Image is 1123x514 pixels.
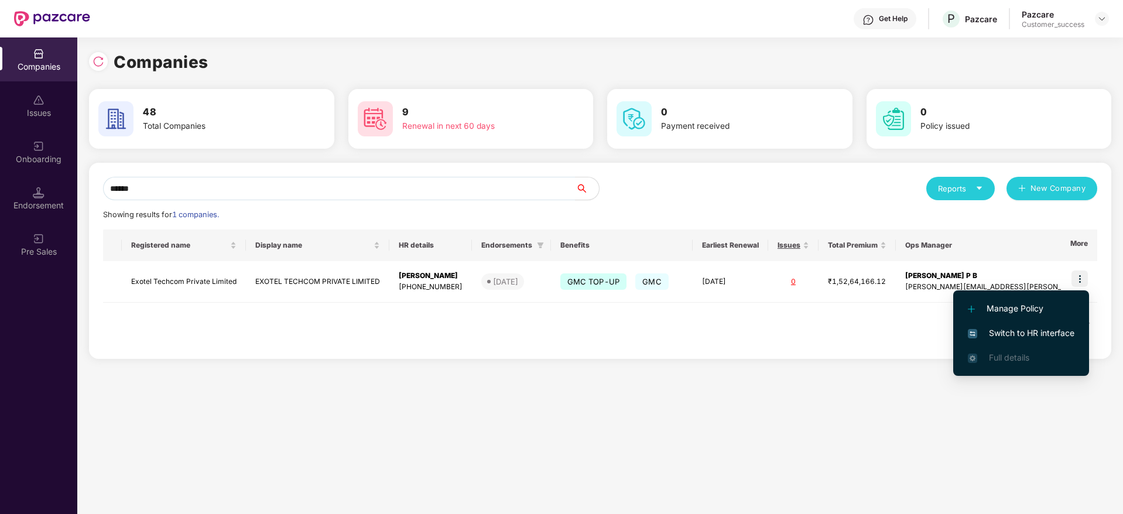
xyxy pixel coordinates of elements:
div: ₹1,52,64,166.12 [828,276,886,287]
th: Total Premium [819,229,896,261]
td: Exotel Techcom Private Limited [122,261,246,303]
div: Policy issued [920,120,1068,133]
img: svg+xml;base64,PHN2ZyB3aWR0aD0iMjAiIGhlaWdodD0iMjAiIHZpZXdCb3g9IjAgMCAyMCAyMCIgZmlsbD0ibm9uZSIgeG... [33,233,44,245]
th: Benefits [551,229,693,261]
span: Showing results for [103,210,219,219]
span: Total Premium [828,241,878,250]
div: Pazcare [965,13,997,25]
span: GMC TOP-UP [560,273,626,290]
h3: 48 [143,105,290,120]
img: svg+xml;base64,PHN2ZyBpZD0iUmVsb2FkLTMyeDMyIiB4bWxucz0iaHR0cDovL3d3dy53My5vcmcvMjAwMC9zdmciIHdpZH... [93,56,104,67]
td: EXOTEL TECHCOM PRIVATE LIMITED [246,261,389,303]
img: svg+xml;base64,PHN2ZyB3aWR0aD0iMjAiIGhlaWdodD0iMjAiIHZpZXdCb3g9IjAgMCAyMCAyMCIgZmlsbD0ibm9uZSIgeG... [33,141,44,152]
div: Reports [938,183,983,194]
img: svg+xml;base64,PHN2ZyBpZD0iSGVscC0zMngzMiIgeG1sbnM9Imh0dHA6Ly93d3cudzMub3JnLzIwMDAvc3ZnIiB3aWR0aD... [862,14,874,26]
span: Display name [255,241,371,250]
img: svg+xml;base64,PHN2ZyBpZD0iQ29tcGFuaWVzIiB4bWxucz0iaHR0cDovL3d3dy53My5vcmcvMjAwMC9zdmciIHdpZHRoPS... [33,48,44,60]
td: [DATE] [693,261,768,303]
div: [PHONE_NUMBER] [399,282,463,293]
span: Manage Policy [968,302,1074,315]
th: Earliest Renewal [693,229,768,261]
span: filter [537,242,544,249]
span: Issues [778,241,800,250]
div: Payment received [661,120,809,133]
span: Switch to HR interface [968,327,1074,340]
th: Registered name [122,229,246,261]
th: Display name [246,229,389,261]
div: Total Companies [143,120,290,133]
span: 1 companies. [172,210,219,219]
h1: Companies [114,49,208,75]
img: svg+xml;base64,PHN2ZyB4bWxucz0iaHR0cDovL3d3dy53My5vcmcvMjAwMC9zdmciIHdpZHRoPSI2MCIgaGVpZ2h0PSI2MC... [358,101,393,136]
h3: 0 [661,105,809,120]
span: filter [535,238,546,252]
span: search [575,184,599,193]
div: Renewal in next 60 days [402,120,550,133]
th: Issues [768,229,819,261]
span: GMC [635,273,669,290]
span: Full details [989,352,1029,362]
div: Customer_success [1022,20,1084,29]
h3: 0 [920,105,1068,120]
img: svg+xml;base64,PHN2ZyB4bWxucz0iaHR0cDovL3d3dy53My5vcmcvMjAwMC9zdmciIHdpZHRoPSI2MCIgaGVpZ2h0PSI2MC... [98,101,133,136]
img: svg+xml;base64,PHN2ZyB4bWxucz0iaHR0cDovL3d3dy53My5vcmcvMjAwMC9zdmciIHdpZHRoPSIxMi4yMDEiIGhlaWdodD... [968,306,975,313]
img: svg+xml;base64,PHN2ZyB4bWxucz0iaHR0cDovL3d3dy53My5vcmcvMjAwMC9zdmciIHdpZHRoPSI2MCIgaGVpZ2h0PSI2MC... [617,101,652,136]
span: Registered name [131,241,228,250]
h3: 9 [402,105,550,120]
span: caret-down [975,184,983,192]
div: 0 [778,276,809,287]
img: svg+xml;base64,PHN2ZyBpZD0iSXNzdWVzX2Rpc2FibGVkIiB4bWxucz0iaHR0cDovL3d3dy53My5vcmcvMjAwMC9zdmciIH... [33,94,44,106]
span: New Company [1030,183,1086,194]
img: icon [1071,270,1088,287]
img: New Pazcare Logo [14,11,90,26]
th: More [1061,229,1097,261]
div: [PERSON_NAME] [399,270,463,282]
button: search [575,177,600,200]
img: svg+xml;base64,PHN2ZyB4bWxucz0iaHR0cDovL3d3dy53My5vcmcvMjAwMC9zdmciIHdpZHRoPSIxNi4zNjMiIGhlaWdodD... [968,354,977,363]
div: [DATE] [493,276,518,287]
div: Get Help [879,14,908,23]
div: Pazcare [1022,9,1084,20]
img: svg+xml;base64,PHN2ZyBpZD0iRHJvcGRvd24tMzJ4MzIiIHhtbG5zPSJodHRwOi8vd3d3LnczLm9yZy8yMDAwL3N2ZyIgd2... [1097,14,1107,23]
img: svg+xml;base64,PHN2ZyB3aWR0aD0iMTQuNSIgaGVpZ2h0PSIxNC41IiB2aWV3Qm94PSIwIDAgMTYgMTYiIGZpbGw9Im5vbm... [33,187,44,198]
span: plus [1018,184,1026,194]
span: Endorsements [481,241,532,250]
span: P [947,12,955,26]
img: svg+xml;base64,PHN2ZyB4bWxucz0iaHR0cDovL3d3dy53My5vcmcvMjAwMC9zdmciIHdpZHRoPSI2MCIgaGVpZ2h0PSI2MC... [876,101,911,136]
th: HR details [389,229,472,261]
img: svg+xml;base64,PHN2ZyB4bWxucz0iaHR0cDovL3d3dy53My5vcmcvMjAwMC9zdmciIHdpZHRoPSIxNiIgaGVpZ2h0PSIxNi... [968,329,977,338]
button: plusNew Company [1006,177,1097,200]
